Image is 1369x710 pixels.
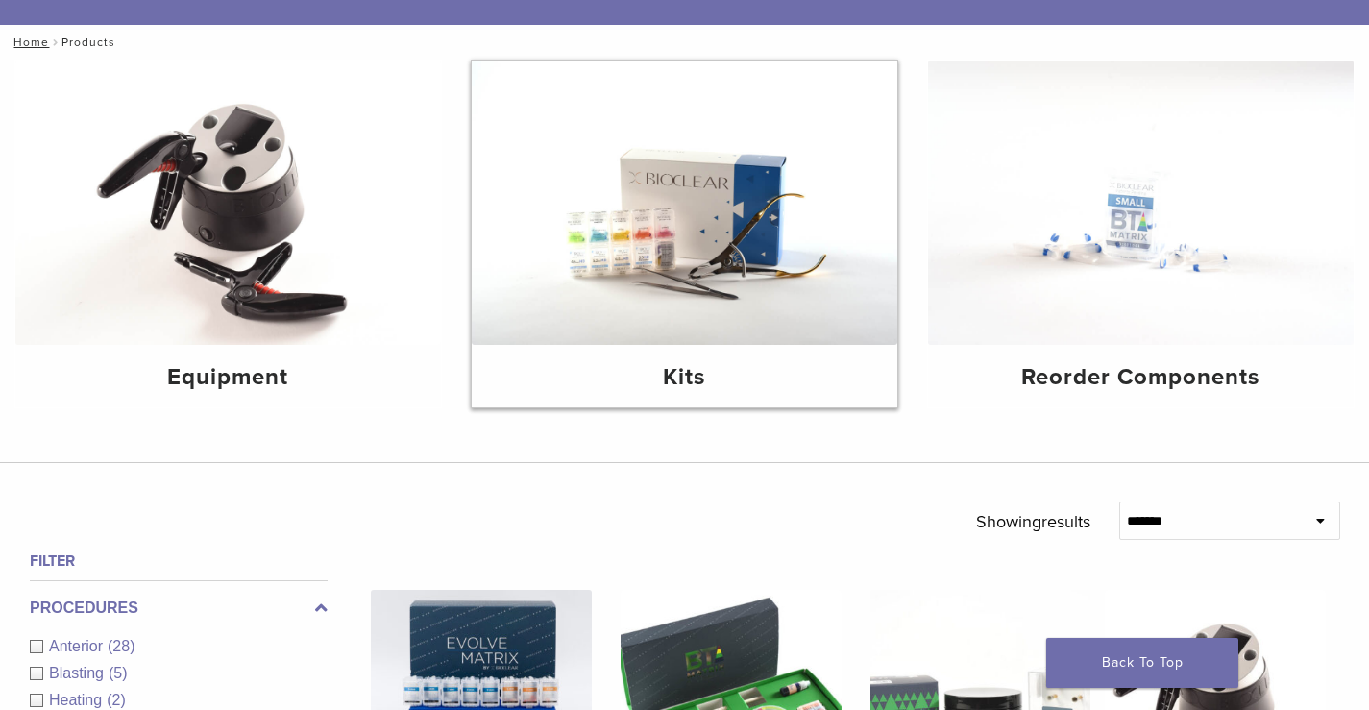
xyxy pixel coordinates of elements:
[49,692,107,708] span: Heating
[928,61,1354,345] img: Reorder Components
[8,36,49,49] a: Home
[472,61,897,407] a: Kits
[49,37,61,47] span: /
[49,665,109,681] span: Blasting
[49,638,108,654] span: Anterior
[976,502,1090,542] p: Showing results
[472,61,897,345] img: Kits
[487,360,882,395] h4: Kits
[31,360,426,395] h4: Equipment
[1046,638,1238,688] a: Back To Top
[108,638,134,654] span: (28)
[15,61,441,345] img: Equipment
[928,61,1354,407] a: Reorder Components
[30,597,328,620] label: Procedures
[107,692,126,708] span: (2)
[15,61,441,407] a: Equipment
[943,360,1338,395] h4: Reorder Components
[30,550,328,573] h4: Filter
[109,665,128,681] span: (5)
